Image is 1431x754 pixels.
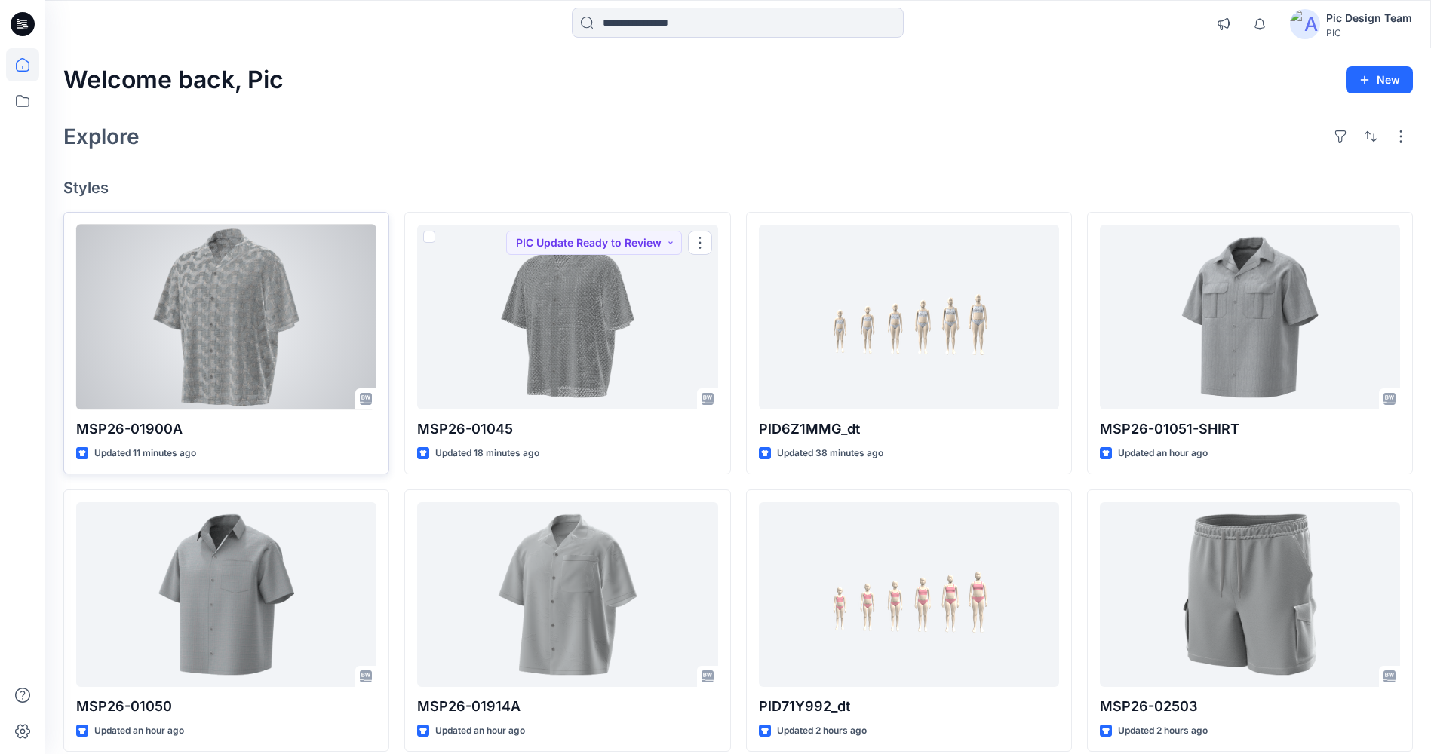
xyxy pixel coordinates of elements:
[76,502,376,687] a: MSP26-01050
[1118,446,1208,461] p: Updated an hour ago
[1100,502,1400,687] a: MSP26-02503
[759,502,1059,687] a: PID71Y992_dt
[1290,9,1320,39] img: avatar
[1326,9,1412,27] div: Pic Design Team
[63,124,140,149] h2: Explore
[1100,696,1400,717] p: MSP26-02503
[1118,723,1208,739] p: Updated 2 hours ago
[1326,27,1412,38] div: PIC
[1100,418,1400,440] p: MSP26-01051-SHIRT
[759,418,1059,440] p: PID6Z1MMG_dt
[76,225,376,409] a: MSP26-01900A
[63,66,284,94] h2: Welcome back, Pic
[435,446,539,461] p: Updated 18 minutes ago
[435,723,525,739] p: Updated an hour ago
[94,723,184,739] p: Updated an hour ago
[777,723,867,739] p: Updated 2 hours ago
[1100,225,1400,409] a: MSP26-01051-SHIRT
[1346,66,1413,93] button: New
[63,179,1413,197] h4: Styles
[94,446,196,461] p: Updated 11 minutes ago
[417,418,717,440] p: MSP26-01045
[759,696,1059,717] p: PID71Y992_dt
[417,502,717,687] a: MSP26-01914A
[76,418,376,440] p: MSP26-01900A
[759,225,1059,409] a: PID6Z1MMG_dt
[777,446,883,461] p: Updated 38 minutes ago
[417,696,717,717] p: MSP26-01914A
[417,225,717,409] a: MSP26-01045
[76,696,376,717] p: MSP26-01050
